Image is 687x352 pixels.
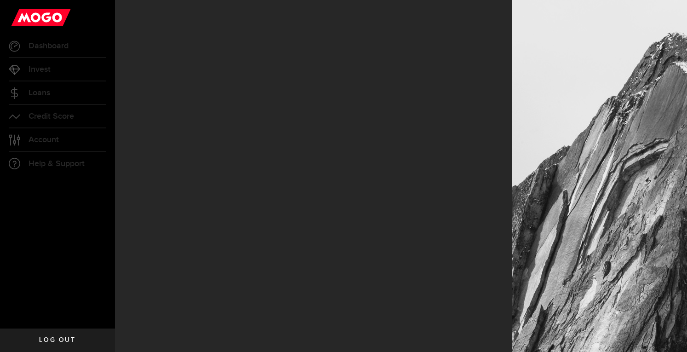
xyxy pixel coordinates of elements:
[29,136,59,144] span: Account
[39,337,75,343] span: Log out
[29,112,74,121] span: Credit Score
[29,160,85,168] span: Help & Support
[29,65,51,74] span: Invest
[29,89,50,97] span: Loans
[29,42,69,50] span: Dashboard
